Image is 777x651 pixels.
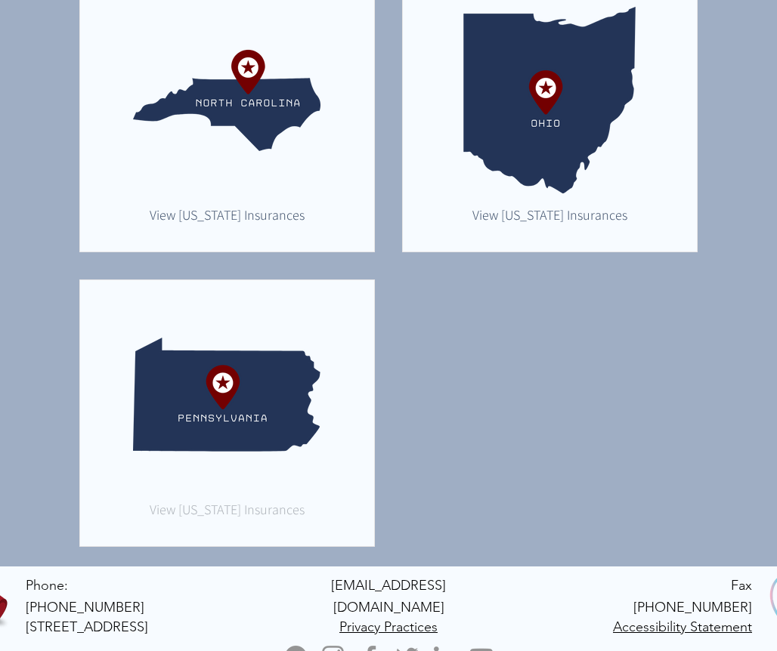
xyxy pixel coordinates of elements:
[339,618,438,635] a: Privacy Practices
[472,206,627,224] span: View [US_STATE] Insurances
[141,498,313,520] a: View Pennsylvania Insurances
[150,206,305,224] span: View [US_STATE] Insurances
[464,203,636,226] a: View Ohio Insurances
[133,301,320,489] img: TelebehavioralHealth.US Placeholder
[613,619,752,635] span: Accessibility Statement
[456,7,643,194] img: TelebehavioralHealth.US Placeholder
[26,577,144,616] a: Phone: [PHONE_NUMBER]
[133,7,320,194] img: TelebehavioralHealth.US Placeholder
[339,619,438,635] span: Privacy Practices
[150,501,305,518] span: View [US_STATE] Insurances
[26,619,148,635] span: [STREET_ADDRESS]
[613,618,752,635] a: Accessibility Statement
[331,576,446,616] a: [EMAIL_ADDRESS][DOMAIN_NAME]
[141,203,313,226] a: View North Carolina Insurances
